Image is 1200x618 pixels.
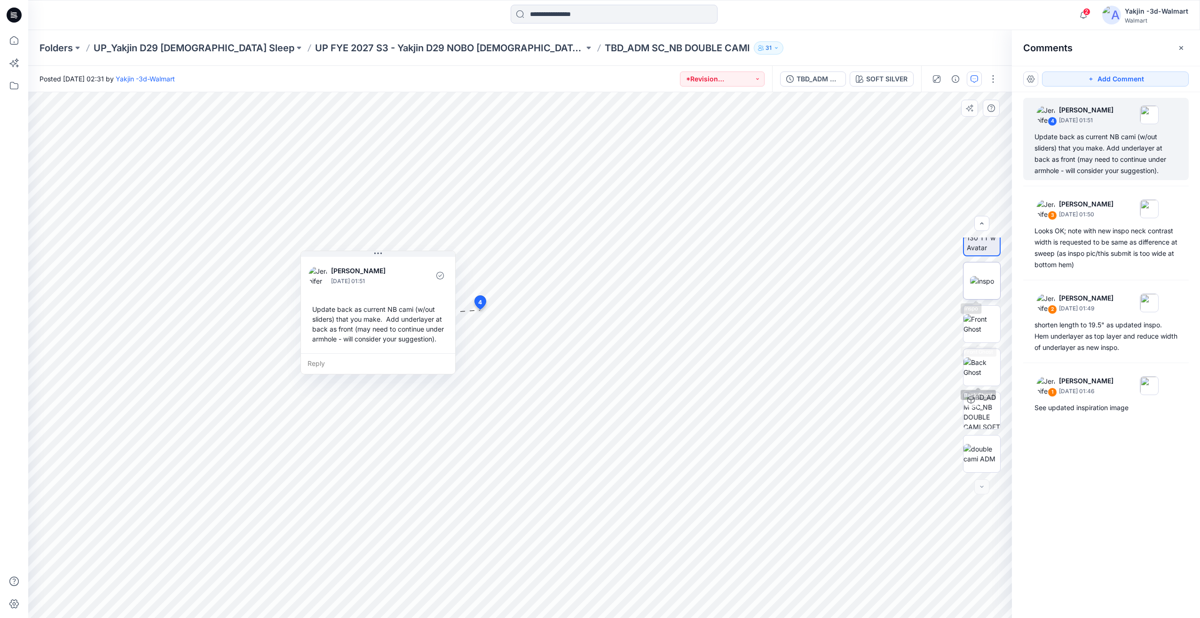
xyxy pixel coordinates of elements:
p: [PERSON_NAME] [1059,198,1113,210]
p: [DATE] 01:49 [1059,304,1113,313]
div: See updated inspiration image [1034,402,1177,413]
img: Jennifer Yerkes [1036,293,1055,312]
div: Update back as current NB cami (w/out sliders) that you make. Add underlayer at back as front (ma... [308,301,448,348]
div: SOFT SILVER [866,74,908,84]
p: [DATE] 01:46 [1059,387,1113,396]
span: Posted [DATE] 02:31 by [39,74,175,84]
a: Folders [39,41,73,55]
a: UP_Yakjin D29 [DEMOGRAPHIC_DATA] Sleep [94,41,294,55]
div: Looks OK; note with new inspo neck contrast width is requested to be same as difference at sweep ... [1034,225,1177,270]
img: Jennifer Yerkes [308,266,327,285]
button: 31 [754,41,783,55]
button: TBD_ADM SC_NB DOUBLE CAMI [780,71,846,87]
img: inspo [970,276,994,286]
div: Reply [301,353,455,374]
img: 2024 Y 130 TT w Avatar [967,223,1000,253]
img: Back Ghost [963,357,1000,377]
button: Add Comment [1042,71,1189,87]
p: [DATE] 01:50 [1059,210,1113,219]
img: Jennifer Yerkes [1036,105,1055,124]
p: [DATE] 01:51 [331,277,408,286]
p: 31 [766,43,772,53]
div: 4 [1048,117,1057,126]
img: Front Ghost [963,314,1000,334]
div: 2 [1048,305,1057,314]
img: Jennifer Yerkes [1036,376,1055,395]
p: [DATE] 01:51 [1059,116,1113,125]
img: double cami ADM [963,444,1000,464]
img: Jennifer Yerkes [1036,199,1055,218]
div: Walmart [1125,17,1188,24]
div: TBD_ADM SC_NB DOUBLE CAMI [797,74,840,84]
a: UP FYE 2027 S3 - Yakjin D29 NOBO [DEMOGRAPHIC_DATA] Sleepwear [315,41,584,55]
p: [PERSON_NAME] [1059,375,1113,387]
img: TBD_ADM SC_NB DOUBLE CAMI SOFT SILVER [963,392,1000,429]
button: Details [948,71,963,87]
span: 4 [478,298,482,307]
div: shorten length to 19.5" as updated inspo. Hem underlayer as top layer and reduce width of underla... [1034,319,1177,353]
div: Update back as current NB cami (w/out sliders) that you make. Add underlayer at back as front (ma... [1034,131,1177,176]
h2: Comments [1023,42,1073,54]
div: 3 [1048,211,1057,220]
p: [PERSON_NAME] [331,265,408,277]
img: avatar [1102,6,1121,24]
p: TBD_ADM SC_NB DOUBLE CAMI [605,41,750,55]
a: Yakjin -3d-Walmart [116,75,175,83]
span: 2 [1083,8,1090,16]
p: [PERSON_NAME] [1059,293,1113,304]
div: 1 [1048,388,1057,397]
div: Yakjin -3d-Walmart [1125,6,1188,17]
p: [PERSON_NAME] [1059,104,1113,116]
button: SOFT SILVER [850,71,914,87]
